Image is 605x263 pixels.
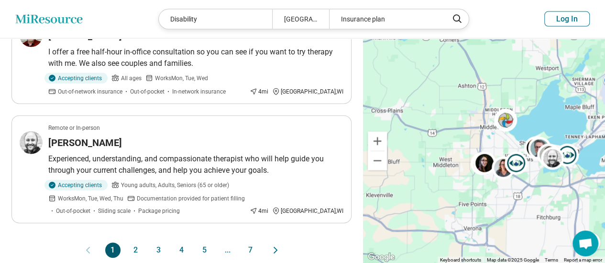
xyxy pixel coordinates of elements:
[48,124,100,132] p: Remote or In-person
[130,87,165,96] span: Out-of-pocket
[56,207,90,215] span: Out-of-pocket
[121,181,229,189] span: Young adults, Adults, Seniors (65 or older)
[159,10,272,29] div: Disability
[329,10,442,29] div: Insurance plan
[368,132,387,151] button: Zoom in
[545,257,558,263] a: Terms (opens in new tab)
[243,242,258,258] button: 7
[105,242,121,258] button: 1
[48,153,343,176] p: Experienced, understanding, and compassionate therapist who will help guide you through your curr...
[48,136,122,149] h3: [PERSON_NAME]
[138,207,180,215] span: Package pricing
[572,231,598,256] div: Open chat
[272,207,343,215] div: [GEOGRAPHIC_DATA] , WI
[250,207,268,215] div: 4 mi
[172,87,226,96] span: In-network insurance
[197,242,212,258] button: 5
[544,11,590,27] button: Log In
[220,242,235,258] span: ...
[272,10,329,29] div: [GEOGRAPHIC_DATA]
[44,73,108,84] div: Accepting clients
[368,151,387,170] button: Zoom out
[487,257,539,263] span: Map data ©2025 Google
[155,74,208,83] span: Works Mon, Tue, Wed
[128,242,143,258] button: 2
[151,242,166,258] button: 3
[121,74,142,83] span: All ages
[174,242,189,258] button: 4
[137,194,245,203] span: Documentation provided for patient filling
[44,180,108,190] div: Accepting clients
[270,242,281,258] button: Next page
[98,207,131,215] span: Sliding scale
[82,242,94,258] button: Previous page
[272,87,343,96] div: [GEOGRAPHIC_DATA] , WI
[250,87,268,96] div: 4 mi
[58,194,123,203] span: Works Mon, Tue, Wed, Thu
[58,87,122,96] span: Out-of-network insurance
[564,257,602,263] a: Report a map error
[48,46,343,69] p: I offer a free half-hour in-office consultation so you can see if you want to try therapy with me...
